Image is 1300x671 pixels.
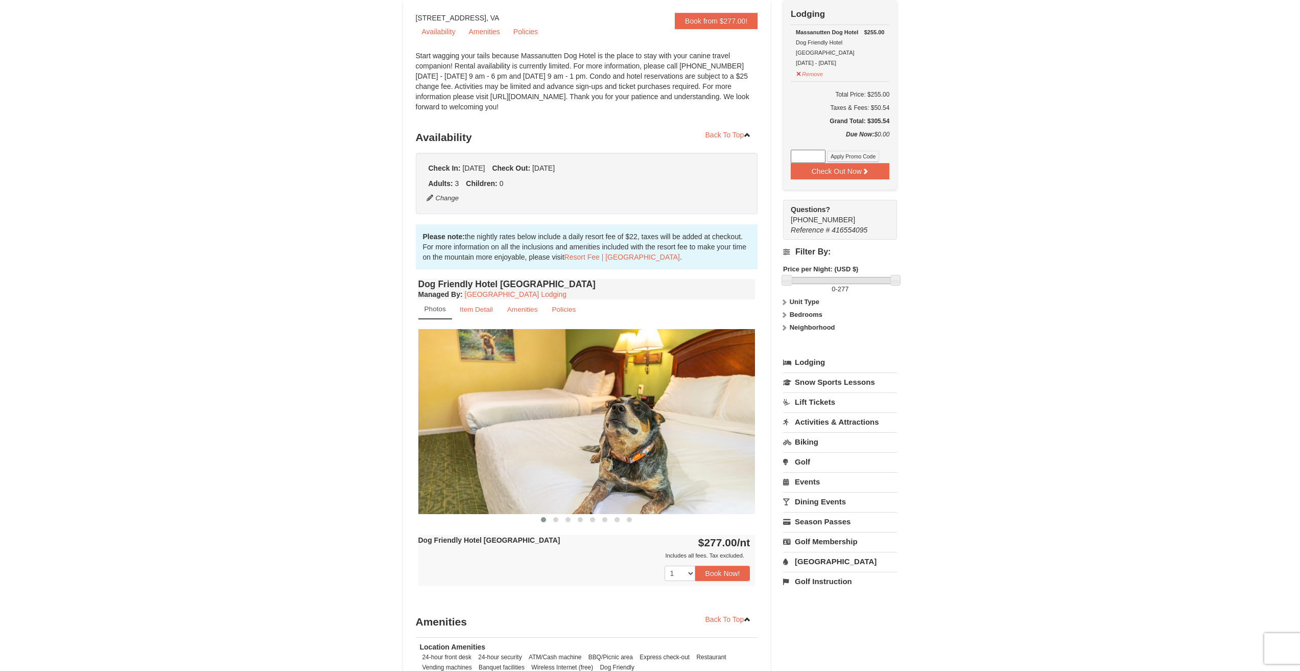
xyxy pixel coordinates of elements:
[416,127,758,148] h3: Availability
[675,13,758,29] a: Book from $277.00!
[462,24,506,39] a: Amenities
[783,353,897,372] a: Lodging
[790,311,822,318] strong: Bedrooms
[699,612,758,627] a: Back To Top
[507,306,538,313] small: Amenities
[791,226,830,234] span: Reference #
[783,552,897,571] a: [GEOGRAPHIC_DATA]
[783,412,897,431] a: Activities & Attractions
[783,247,897,257] h4: Filter By:
[846,131,874,138] strong: Due Now:
[586,652,635,662] li: BBQ/Picnic area
[783,432,897,451] a: Biking
[783,284,897,294] label: -
[420,643,486,651] strong: Location Amenities
[507,24,544,39] a: Policies
[783,572,897,591] a: Golf Instruction
[791,129,889,150] div: $0.00
[791,205,830,214] strong: Questions?
[832,285,835,293] span: 0
[418,279,755,289] h4: Dog Friendly Hotel [GEOGRAPHIC_DATA]
[791,163,889,179] button: Check Out Now
[790,323,835,331] strong: Neighborhood
[783,452,897,471] a: Golf
[460,306,493,313] small: Item Detail
[791,9,825,19] strong: Lodging
[783,532,897,551] a: Golf Membership
[492,164,530,172] strong: Check Out:
[418,299,452,319] a: Photos
[791,204,879,224] span: [PHONE_NUMBER]
[783,265,858,273] strong: Price per Night: (USD $)
[695,566,750,581] button: Book Now!
[791,116,889,126] h5: Grand Total: $305.54
[418,536,560,544] strong: Dog Friendly Hotel [GEOGRAPHIC_DATA]
[416,51,758,122] div: Start wagging your tails because Massanutten Dog Hotel is the place to stay with your canine trav...
[564,253,680,261] a: Resort Fee | [GEOGRAPHIC_DATA]
[827,151,879,162] button: Apply Promo Code
[637,652,692,662] li: Express check-out
[783,472,897,491] a: Events
[462,164,485,172] span: [DATE]
[783,512,897,531] a: Season Passes
[418,329,755,514] img: 18876286-336-12a840d7.jpg
[796,29,858,35] strong: Massanutten Dog Hotel
[838,285,849,293] span: 277
[416,24,462,39] a: Availability
[545,299,582,319] a: Policies
[783,492,897,511] a: Dining Events
[416,612,758,632] h3: Amenities
[423,233,465,241] strong: Please note:
[466,179,497,188] strong: Children:
[791,103,889,113] div: Taxes & Fees: $50.54
[426,193,460,204] button: Change
[532,164,555,172] span: [DATE]
[424,305,446,313] small: Photos
[699,127,758,143] a: Back To Top
[501,299,545,319] a: Amenities
[783,392,897,411] a: Lift Tickets
[783,373,897,391] a: Snow Sports Lessons
[465,290,566,298] a: [GEOGRAPHIC_DATA] Lodging
[476,652,524,662] li: 24-hour security
[453,299,500,319] a: Item Detail
[864,27,885,37] strong: $255.00
[796,27,884,68] div: Dog Friendly Hotel [GEOGRAPHIC_DATA] [DATE] - [DATE]
[418,550,750,561] div: Includes all fees. Tax excluded.
[552,306,576,313] small: Policies
[526,652,584,662] li: ATM/Cash machine
[791,89,889,100] h6: Total Price: $255.00
[832,226,867,234] span: 416554095
[500,179,504,188] span: 0
[420,652,475,662] li: 24-hour front desk
[455,179,459,188] span: 3
[737,537,750,548] span: /nt
[694,652,728,662] li: Restaurant
[796,66,823,79] button: Remove
[416,224,758,269] div: the nightly rates below include a daily resort fee of $22, taxes will be added at checkout. For m...
[418,290,463,298] strong: :
[418,290,460,298] span: Managed By
[790,298,819,306] strong: Unit Type
[429,164,461,172] strong: Check In:
[698,537,750,548] strong: $277.00
[429,179,453,188] strong: Adults:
